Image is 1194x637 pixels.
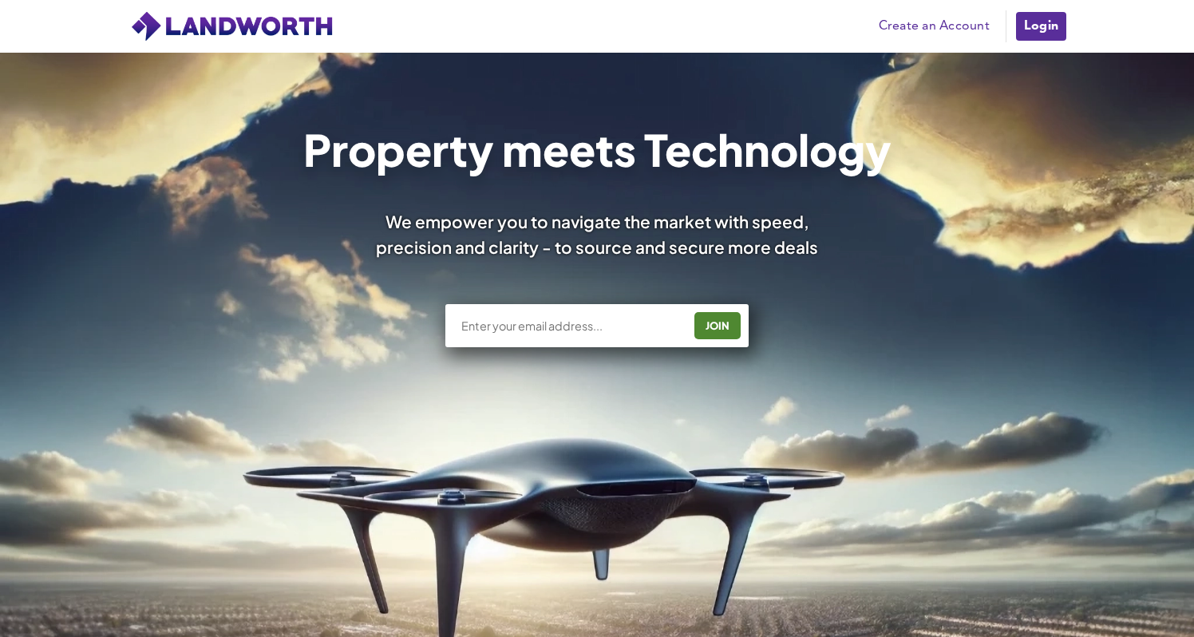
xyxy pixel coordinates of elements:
[1014,10,1068,42] a: Login
[303,128,892,171] h1: Property meets Technology
[871,14,998,38] a: Create an Account
[699,313,736,338] div: JOIN
[460,318,682,334] input: Enter your email address...
[694,312,741,339] button: JOIN
[354,209,840,259] div: We empower you to navigate the market with speed, precision and clarity - to source and secure mo...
